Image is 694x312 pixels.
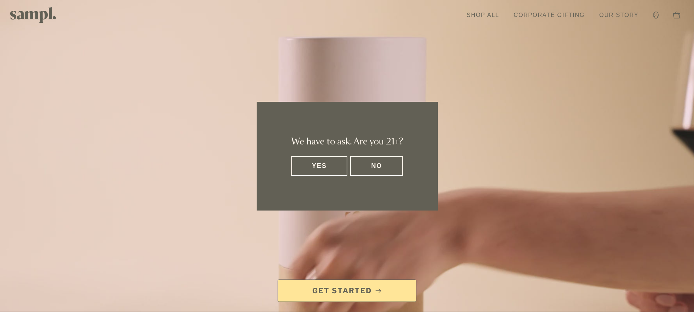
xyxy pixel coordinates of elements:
[312,286,372,296] span: Get Started
[463,7,503,23] a: Shop All
[278,279,416,302] a: Get Started
[10,7,56,23] img: Sampl logo
[510,7,588,23] a: Corporate Gifting
[596,7,642,23] a: Our Story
